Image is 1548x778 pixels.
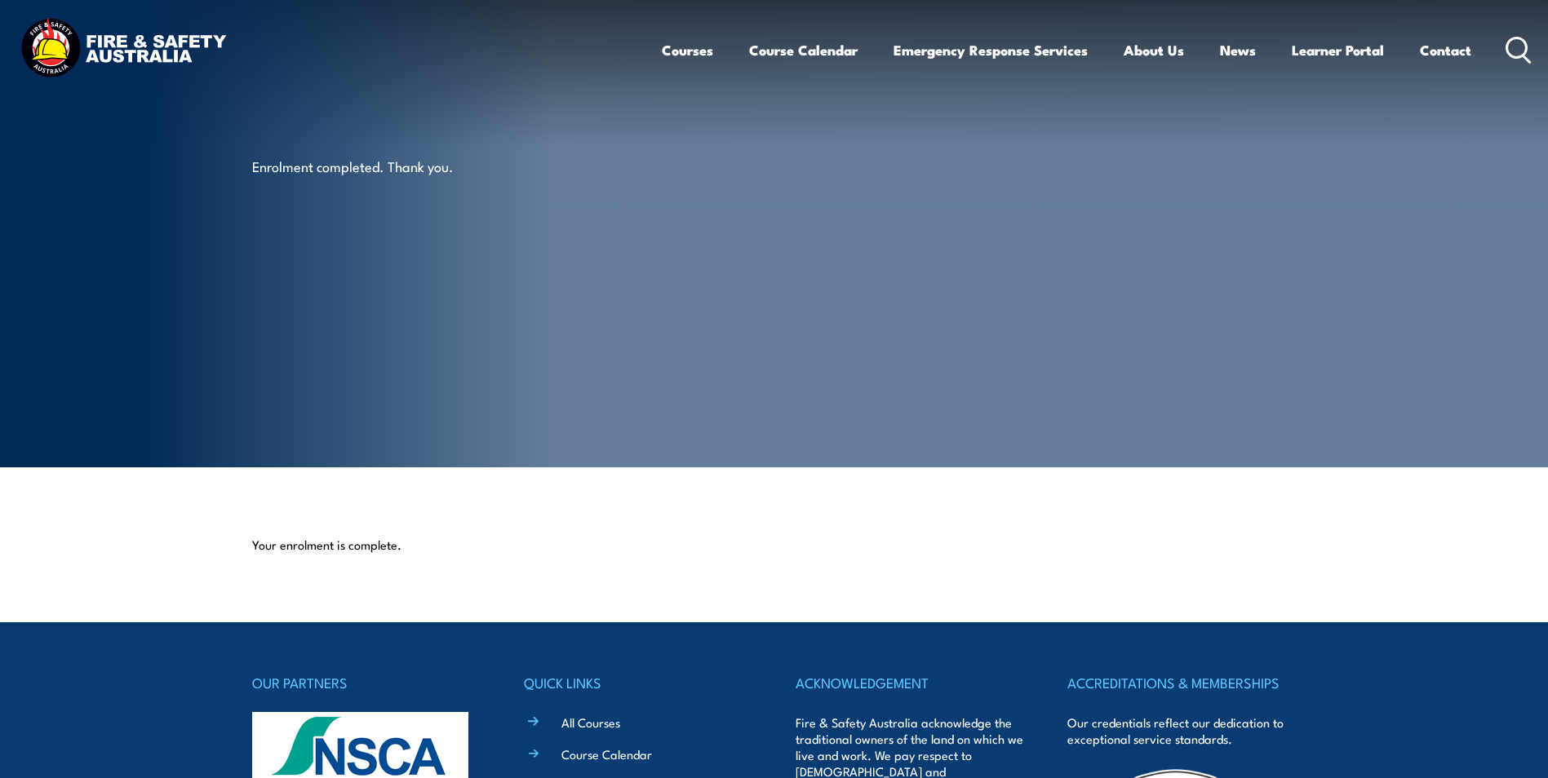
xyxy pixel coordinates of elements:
h4: ACKNOWLEDGEMENT [796,671,1024,694]
h4: QUICK LINKS [524,671,752,694]
a: News [1220,29,1256,72]
h4: OUR PARTNERS [252,671,481,694]
a: Learner Portal [1292,29,1384,72]
p: Enrolment completed. Thank you. [252,157,550,175]
a: All Courses [561,714,620,731]
a: Contact [1420,29,1471,72]
p: Our credentials reflect our dedication to exceptional service standards. [1067,714,1296,747]
a: Emergency Response Services [894,29,1088,72]
a: About Us [1124,29,1184,72]
a: Course Calendar [749,29,858,72]
a: Courses [662,29,713,72]
p: Your enrolment is complete. [252,537,1297,553]
h4: ACCREDITATIONS & MEMBERSHIPS [1067,671,1296,694]
a: Course Calendar [561,745,652,763]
